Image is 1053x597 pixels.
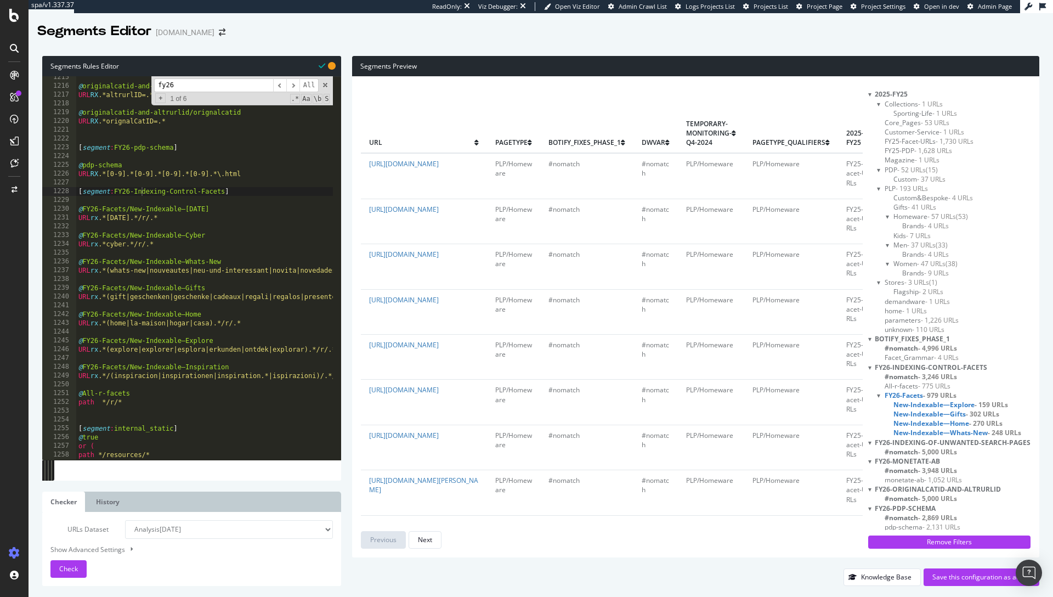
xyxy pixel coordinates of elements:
[42,398,76,407] div: 1252
[846,431,867,459] span: FY25-Facet-URLs
[495,476,532,494] span: PLP/Homeware
[875,438,1031,447] span: FY26-indexing-of-unwanted-search-pages
[875,537,1024,547] div: Remove Filters
[843,568,921,586] button: Knowledge Base
[846,205,867,233] span: FY25-Facet-URLs
[918,466,957,475] span: - 3,948 URLs
[948,193,973,202] span: - 4 URLs
[42,161,76,170] div: 1225
[273,78,286,92] span: ​
[885,278,929,287] span: Click to filter 2025-FY25 on Stores and its children
[369,295,439,305] a: [URL][DOMAIN_NAME]
[548,385,580,395] span: #nomatch
[915,155,939,165] span: - 1 URLs
[846,128,864,147] span: 2025-FY25
[893,287,943,296] span: Click to filter 2025-FY25 on Stores/Flagship
[642,159,669,178] span: #nomatch
[846,159,867,187] span: FY25-Facet-URLs
[927,212,956,221] span: - 57 URLs
[166,94,191,103] span: 1 of 6
[912,325,944,334] span: - 110 URLs
[155,93,166,103] span: Toggle Replace mode
[885,391,956,400] span: Click to filter FY26-Indexing-Control-Facets on FY26-Facets and its children
[42,459,76,468] div: 1259
[924,2,959,10] span: Open in dev
[934,353,959,362] span: - 4 URLs
[875,363,987,372] span: FY26-Indexing-Control-Facets
[956,212,968,221] span: Click to filter 2025-FY25 on PLP/Homeware
[42,178,76,187] div: 1227
[37,22,151,41] div: Segments Editor
[926,165,938,174] span: Click to filter 2025-FY25 on PDP
[861,2,905,10] span: Project Settings
[885,155,939,165] span: Click to filter 2025-FY25 on Magazine
[42,345,76,354] div: 1246
[42,371,76,380] div: 1249
[495,159,532,178] span: PLP/Homeware
[946,259,958,268] span: Click to filter 2025-FY25 on PLP/Women
[924,475,962,485] span: - 1,052 URLs
[42,407,76,415] div: 1253
[885,316,959,325] span: Click to filter 2025-FY25 on parameters
[885,494,957,503] span: Click to filter FY26-originalcatid-and-altrurlid on #nomatch
[495,521,532,540] span: PLP/Homeware
[893,174,946,184] span: Click to filter 2025-FY25 on PDP/Custom
[875,485,1001,494] span: FY26-originalcatid-and-altrurlid
[608,2,667,11] a: Admin Crawl List
[478,2,518,11] div: Viz Debugger:
[885,99,943,109] span: Click to filter 2025-FY25 on Collections and its children
[851,2,905,11] a: Project Settings
[897,165,926,174] span: - 52 URLs
[548,250,580,259] span: #nomatch
[921,316,959,325] span: - 1,226 URLs
[42,222,76,231] div: 1232
[42,249,76,257] div: 1235
[313,94,322,104] span: Whole Word Search
[885,513,957,522] span: Click to filter FY26-pdp-schema on #nomatch
[885,306,927,316] span: Click to filter 2025-FY25 on home
[932,109,957,118] span: - 1 URLs
[925,297,950,306] span: - 1 URLs
[743,2,788,11] a: Projects List
[42,415,76,424] div: 1254
[686,205,733,214] span: PLP/Homeware
[885,118,949,127] span: Click to filter 2025-FY25 on Core_Pages
[495,385,532,404] span: PLP/Homeware
[642,521,669,540] span: #nomatch
[42,91,76,99] div: 1217
[324,94,330,104] span: Search In Selection
[642,431,669,449] span: #nomatch
[495,205,532,223] span: PLP/Homeware
[752,250,800,259] span: PLP/Homeware
[752,138,825,147] span: pagetype_qualifiers
[936,137,973,146] span: - 1,730 URLs
[42,442,76,450] div: 1257
[42,126,76,134] div: 1221
[154,78,273,92] input: Search for
[752,476,800,485] span: PLP/Homeware
[42,213,76,222] div: 1231
[752,521,800,531] span: PLP/Homeware
[924,568,1039,586] button: Save this configuration as active
[42,134,76,143] div: 1222
[875,504,936,513] span: FY26-pdp-schema
[299,78,319,92] span: Alt-Enter
[846,295,867,323] span: FY25-Facet-URLs
[885,353,959,362] span: Click to filter Botify_Fixes_Phase_1 on Facet_Grammar
[893,240,936,250] span: Click to filter 2025-FY25 on PLP/Men and its children
[42,433,76,442] div: 1256
[893,400,1008,409] span: Click to filter FY26-Indexing-Control-Facets on FY26-Facets/New-Indexable—Explore
[918,99,943,109] span: - 1 URLs
[904,278,929,287] span: - 3 URLs
[42,99,76,108] div: 1218
[642,340,669,359] span: #nomatch
[42,56,341,76] div: Segments Rules Editor
[843,572,921,582] a: Knowledge Base
[906,231,931,240] span: - 7 URLs
[42,354,76,363] div: 1247
[686,159,733,168] span: PLP/Homeware
[686,250,733,259] span: PLP/Homeware
[686,521,733,531] span: PLP/Homeware
[352,56,1039,76] div: Segments Preview
[752,385,800,395] span: PLP/Homeware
